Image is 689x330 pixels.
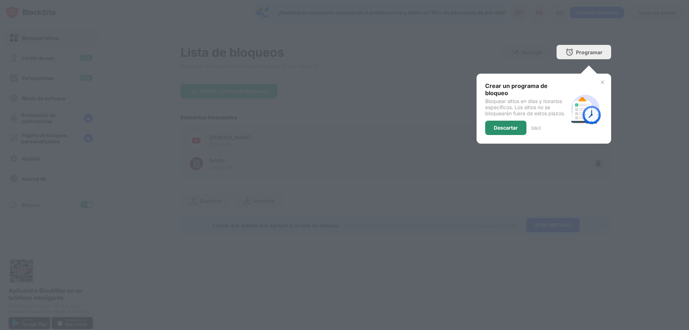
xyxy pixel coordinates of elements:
[533,125,538,131] font: de
[531,125,533,131] font: 3
[600,79,605,85] img: x-button.svg
[485,98,565,116] font: Bloquear sitios en días y horarios específicos. Los sitios no se bloquearán fuera de estos plazos.
[485,82,548,97] font: Crear un programa de bloqueo
[568,92,603,126] img: schedule.svg
[494,125,518,131] font: Descartar
[576,49,603,55] font: Programar
[538,125,541,131] font: 3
